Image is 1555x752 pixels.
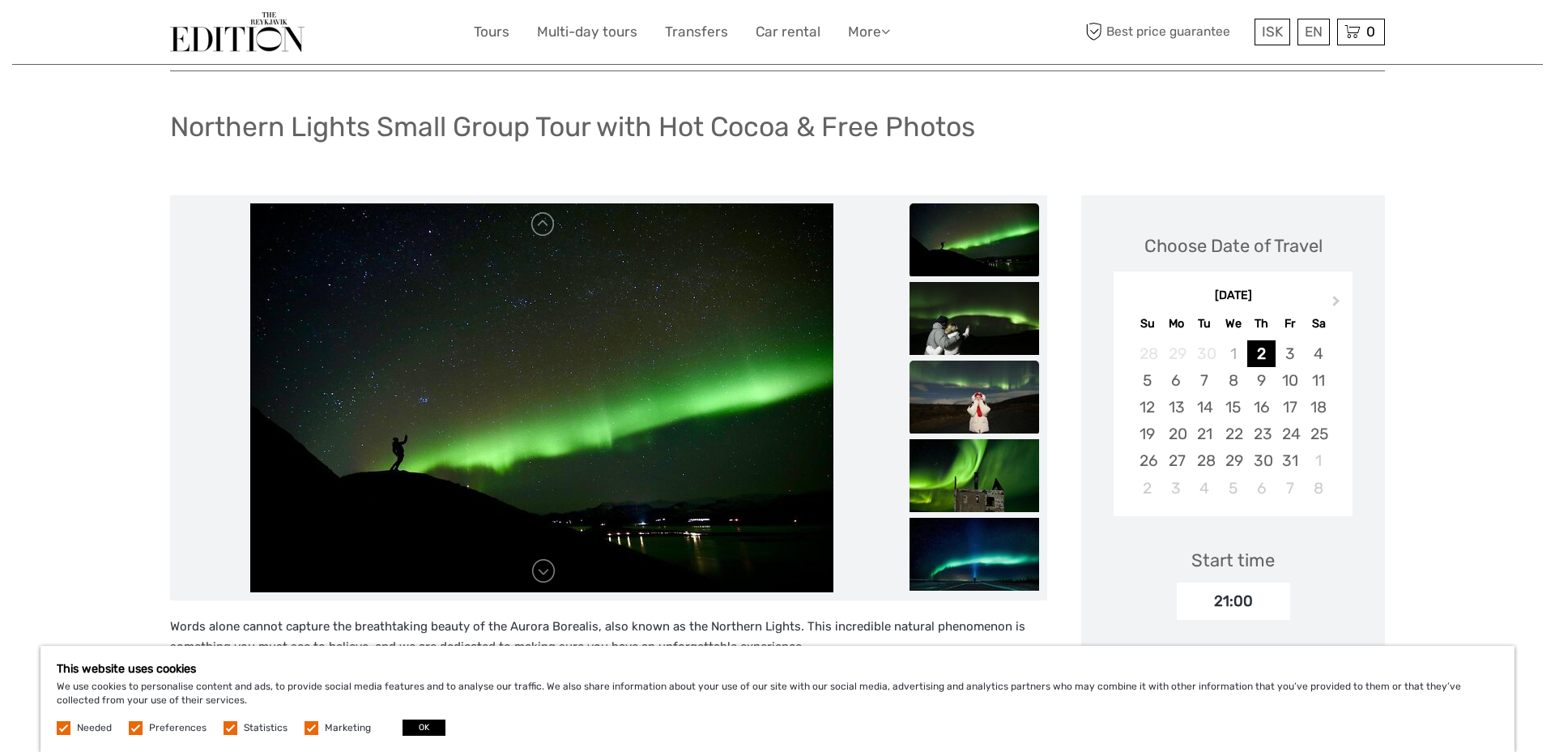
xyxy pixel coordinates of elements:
[250,203,833,592] img: 0040ebbe407e4651a2e85cb28f70d7b5_main_slider.jpg
[170,110,975,143] h1: Northern Lights Small Group Tour with Hot Cocoa & Free Photos
[1247,367,1276,394] div: Choose Thursday, October 9th, 2025
[1144,233,1323,258] div: Choose Date of Travel
[186,25,206,45] button: Open LiveChat chat widget
[1133,367,1161,394] div: Choose Sunday, October 5th, 2025
[57,662,1498,676] h5: This website uses cookies
[1191,447,1219,474] div: Choose Tuesday, October 28th, 2025
[1133,340,1161,367] div: Not available Sunday, September 28th, 2025
[1325,292,1351,318] button: Next Month
[325,721,371,735] label: Marketing
[1304,367,1332,394] div: Choose Saturday, October 11th, 2025
[1276,475,1304,502] div: Choose Friday, November 7th, 2025
[149,721,207,735] label: Preferences
[1364,23,1378,40] span: 0
[1162,313,1191,335] div: Mo
[1219,447,1247,474] div: Choose Wednesday, October 29th, 2025
[1219,421,1247,447] div: Choose Wednesday, October 22nd, 2025
[1276,367,1304,394] div: Choose Friday, October 10th, 2025
[1114,288,1353,305] div: [DATE]
[1162,421,1191,447] div: Choose Monday, October 20th, 2025
[1276,394,1304,421] div: Choose Friday, October 17th, 2025
[1276,313,1304,335] div: Fr
[1219,340,1247,367] div: Not available Wednesday, October 1st, 2025
[1276,340,1304,367] div: Choose Friday, October 3rd, 2025
[1133,475,1161,502] div: Choose Sunday, November 2nd, 2025
[1219,313,1247,335] div: We
[1191,421,1219,447] div: Choose Tuesday, October 21st, 2025
[1247,447,1276,474] div: Choose Thursday, October 30th, 2025
[40,646,1515,752] div: We use cookies to personalise content and ads, to provide social media features and to analyse ou...
[1162,475,1191,502] div: Choose Monday, November 3rd, 2025
[1162,447,1191,474] div: Choose Monday, October 27th, 2025
[1118,340,1347,502] div: month 2025-10
[1304,475,1332,502] div: Choose Saturday, November 8th, 2025
[1219,475,1247,502] div: Choose Wednesday, November 5th, 2025
[1162,394,1191,421] div: Choose Monday, October 13th, 2025
[1304,394,1332,421] div: Choose Saturday, October 18th, 2025
[1262,23,1283,40] span: ISK
[1247,475,1276,502] div: Choose Thursday, November 6th, 2025
[537,20,637,44] a: Multi-day tours
[1133,421,1161,447] div: Choose Sunday, October 19th, 2025
[1304,421,1332,447] div: Choose Saturday, October 25th, 2025
[1297,19,1330,45] div: EN
[1191,313,1219,335] div: Tu
[1162,367,1191,394] div: Choose Monday, October 6th, 2025
[665,20,728,44] a: Transfers
[244,721,288,735] label: Statistics
[1304,340,1332,367] div: Choose Saturday, October 4th, 2025
[1133,394,1161,421] div: Choose Sunday, October 12th, 2025
[1304,313,1332,335] div: Sa
[1247,313,1276,335] div: Th
[474,20,509,44] a: Tours
[910,439,1039,512] img: 46147ee86efc4724a1ec950ea5999eab_slider_thumbnail.jpg
[1177,583,1290,620] div: 21:00
[1191,340,1219,367] div: Not available Tuesday, September 30th, 2025
[403,720,445,736] button: OK
[1191,394,1219,421] div: Choose Tuesday, October 14th, 2025
[1191,548,1275,573] div: Start time
[848,20,890,44] a: More
[1191,475,1219,502] div: Choose Tuesday, November 4th, 2025
[910,518,1039,591] img: bb7a6dbc640d46aabaa5423fca910887_slider_thumbnail.jpg
[910,203,1039,276] img: 0040ebbe407e4651a2e85cb28f70d7b5_slider_thumbnail.jpg
[1133,447,1161,474] div: Choose Sunday, October 26th, 2025
[1247,340,1276,367] div: Choose Thursday, October 2nd, 2025
[1304,447,1332,474] div: Choose Saturday, November 1st, 2025
[1276,447,1304,474] div: Choose Friday, October 31st, 2025
[1247,394,1276,421] div: Choose Thursday, October 16th, 2025
[1162,340,1191,367] div: Not available Monday, September 29th, 2025
[1219,367,1247,394] div: Choose Wednesday, October 8th, 2025
[170,617,1047,658] p: Words alone cannot capture the breathtaking beauty of the Aurora Borealis, also known as the Nort...
[756,20,820,44] a: Car rental
[1081,19,1250,45] span: Best price guarantee
[77,721,112,735] label: Needed
[1247,421,1276,447] div: Choose Thursday, October 23rd, 2025
[170,12,305,52] img: The Reykjavík Edition
[910,282,1039,355] img: f09435189cc74ea997d4b5449dbb431f_slider_thumbnail.jpg
[1191,367,1219,394] div: Choose Tuesday, October 7th, 2025
[1276,421,1304,447] div: Choose Friday, October 24th, 2025
[1133,313,1161,335] div: Su
[1219,394,1247,421] div: Choose Wednesday, October 15th, 2025
[910,361,1039,434] img: 526ec71d5edc47d28292c8a074dd1beb_slider_thumbnail.jpg
[23,28,183,41] p: We're away right now. Please check back later!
